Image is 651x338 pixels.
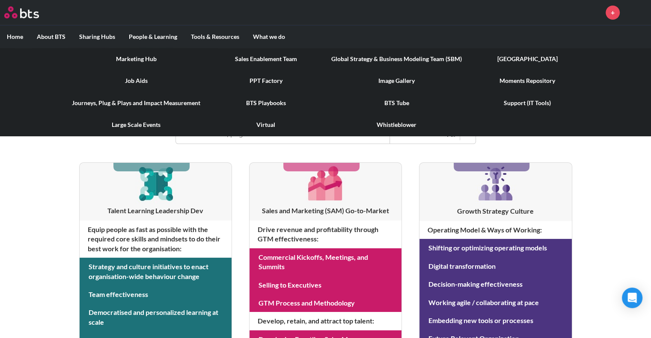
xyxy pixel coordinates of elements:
[250,220,401,248] h4: Drive revenue and profitability through GTM effectiveness :
[419,206,571,216] h3: Growth Strategy Culture
[184,26,246,48] label: Tools & Resources
[135,163,176,203] img: [object Object]
[305,163,346,203] img: [object Object]
[80,206,232,215] h3: Talent Learning Leadership Dev
[622,288,642,308] div: Open Intercom Messenger
[419,221,571,239] h4: Operating Model & Ways of Working :
[475,163,516,204] img: [object Object]
[80,220,232,258] h4: Equip people as fast as possible with the required core skills and mindsets to do their best work...
[250,206,401,215] h3: Sales and Marketing (SAM) Go-to-Market
[30,26,72,48] label: About BTS
[626,2,647,23] img: Jacki Massaro
[250,312,401,330] h4: Develop, retain, and attract top talent :
[4,6,55,18] a: Go home
[246,26,292,48] label: What we do
[626,2,647,23] a: Profile
[4,6,39,18] img: BTS Logo
[72,26,122,48] label: Sharing Hubs
[606,6,620,20] a: +
[122,26,184,48] label: People & Learning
